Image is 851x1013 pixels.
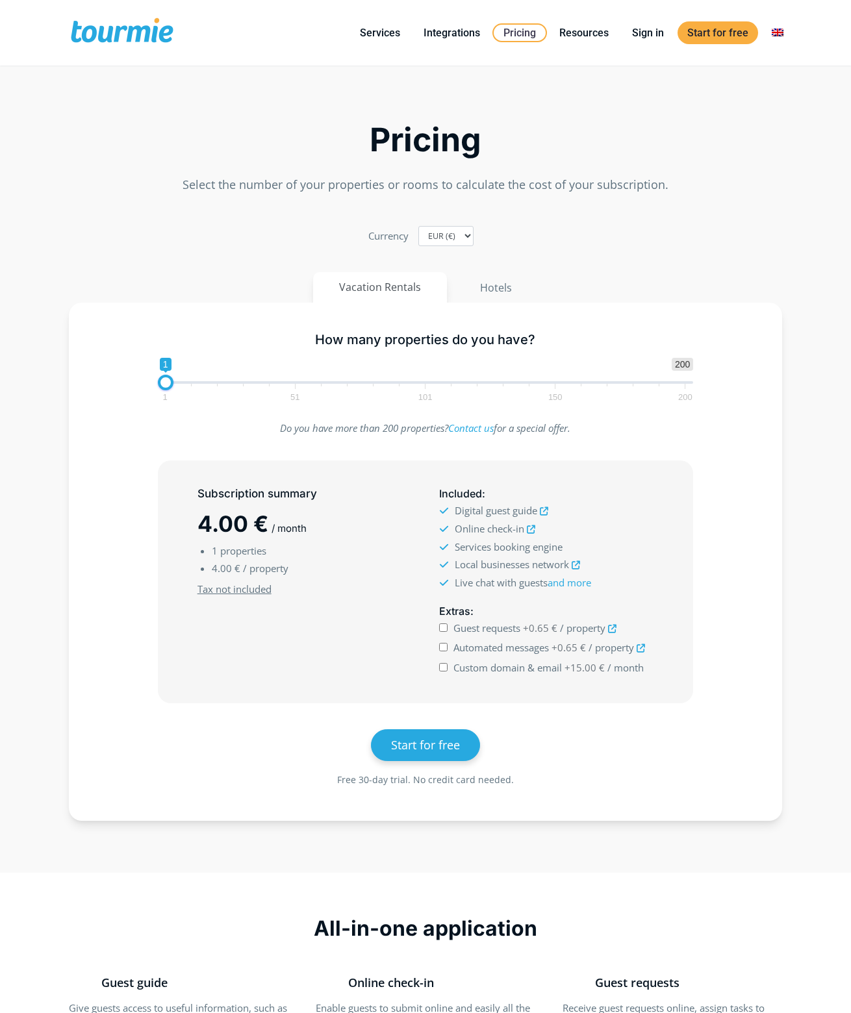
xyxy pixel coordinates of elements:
[69,176,782,194] p: Select the number of your properties or rooms to calculate the cost of your subscription.
[197,582,272,595] u: Tax not included
[368,227,409,245] label: Currency
[453,272,539,303] button: Hotels
[439,486,654,502] h5: :
[391,737,460,753] span: Start for free
[371,729,480,761] a: Start for free
[548,576,591,589] a: and more
[101,975,168,990] span: Guest guide
[314,916,537,941] span: All-in-one application
[552,641,586,654] span: +0.65 €
[416,394,435,400] span: 101
[453,621,520,634] span: Guest requests
[439,487,482,500] span: Included
[197,510,268,537] span: 4.00 €
[492,23,547,42] a: Pricing
[678,21,758,44] a: Start for free
[455,504,537,517] span: Digital guest guide
[313,272,447,303] button: Vacation Rentals
[69,125,782,155] h2: Pricing
[158,332,694,348] h5: How many properties do you have?
[439,603,654,619] h5: :
[453,641,549,654] span: Automated messages
[455,540,563,553] span: Services booking engine
[607,661,644,674] span: / month
[197,486,412,502] h5: Subscription summary
[243,562,288,575] span: / property
[455,576,591,589] span: Live chat with guests
[212,562,240,575] span: 4.00 €
[523,621,557,634] span: +0.65 €
[589,641,634,654] span: / property
[160,394,169,400] span: 1
[622,25,674,41] a: Sign in
[439,605,470,618] span: Extras
[414,25,490,41] a: Integrations
[448,421,494,434] a: Contact us
[560,621,605,634] span: / property
[160,358,171,371] span: 1
[595,975,680,990] span: Guest requests
[762,25,793,41] a: Switch to
[546,394,565,400] span: 150
[565,661,605,674] span: +15.00 €
[672,358,693,371] span: 200
[455,522,524,535] span: Online check-in
[348,975,434,990] span: Online check-in
[220,544,266,557] span: properties
[455,558,569,571] span: Local businesses network
[350,25,410,41] a: Services
[272,522,307,534] span: / month
[288,394,301,400] span: 51
[453,661,562,674] span: Custom domain & email
[158,419,694,437] p: Do you have more than 200 properties? for a special offer.
[212,544,218,557] span: 1
[550,25,618,41] a: Resources
[337,773,514,786] span: Free 30-day trial. No credit card needed.
[676,394,694,400] span: 200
